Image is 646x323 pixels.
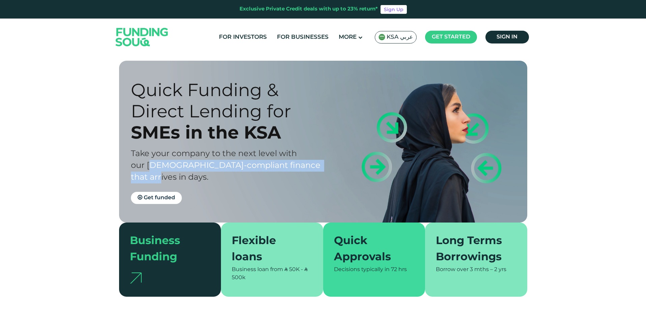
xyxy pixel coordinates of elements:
span: Sign in [497,34,517,39]
img: Logo [109,20,175,54]
img: SA Flag [378,34,385,40]
span: Decisions typically in [334,267,390,272]
span: Borrow over [436,267,469,272]
span: More [339,34,357,40]
span: Take your company to the next level with our [DEMOGRAPHIC_DATA]-compliant finance that arrives in... [131,150,320,181]
div: Quick Funding & Direct Lending for [131,79,335,122]
div: Quick Approvals [334,233,406,266]
div: SMEs in the KSA [131,122,335,143]
a: For Investors [217,32,269,43]
div: Flexible loans [232,233,304,266]
span: Business loan from [232,267,283,272]
span: 3 mths – 2 yrs [470,267,506,272]
div: Exclusive Private Credit deals with up to 23% return* [240,5,378,13]
span: Get funded [144,195,175,200]
a: Sign Up [381,5,407,14]
div: Business Funding [130,233,202,266]
a: For Businesses [275,32,330,43]
a: Get funded [131,192,182,204]
span: KSA عربي [387,33,413,41]
span: 72 hrs [391,267,407,272]
img: arrow [130,272,142,284]
a: Sign in [485,31,529,43]
div: Long Terms Borrowings [436,233,508,266]
span: Get started [432,34,470,39]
